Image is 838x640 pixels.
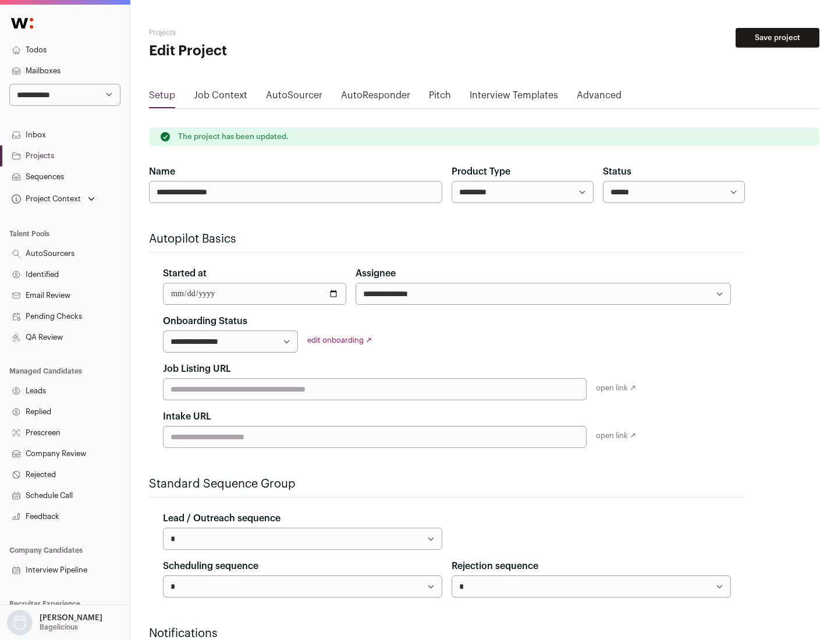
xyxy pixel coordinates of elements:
label: Assignee [356,266,396,280]
label: Job Listing URL [163,362,231,376]
a: Job Context [194,88,247,107]
label: Name [149,165,175,179]
label: Product Type [452,165,510,179]
img: nopic.png [7,610,33,635]
button: Open dropdown [9,191,97,207]
label: Onboarding Status [163,314,247,328]
p: Bagelicious [40,623,78,632]
h2: Standard Sequence Group [149,476,745,492]
a: Interview Templates [470,88,558,107]
h2: Autopilot Basics [149,231,745,247]
button: Open dropdown [5,610,105,635]
p: The project has been updated. [178,132,289,141]
label: Rejection sequence [452,559,538,573]
label: Lead / Outreach sequence [163,511,280,525]
button: Save project [736,28,819,48]
label: Intake URL [163,410,211,424]
a: Advanced [577,88,622,107]
a: Setup [149,88,175,107]
a: edit onboarding ↗ [307,336,372,344]
p: [PERSON_NAME] [40,613,102,623]
h1: Edit Project [149,42,372,61]
h2: Projects [149,28,372,37]
a: Pitch [429,88,451,107]
a: AutoResponder [341,88,410,107]
div: Project Context [9,194,81,204]
img: Wellfound [5,12,40,35]
a: AutoSourcer [266,88,322,107]
label: Started at [163,266,207,280]
label: Scheduling sequence [163,559,258,573]
label: Status [603,165,631,179]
